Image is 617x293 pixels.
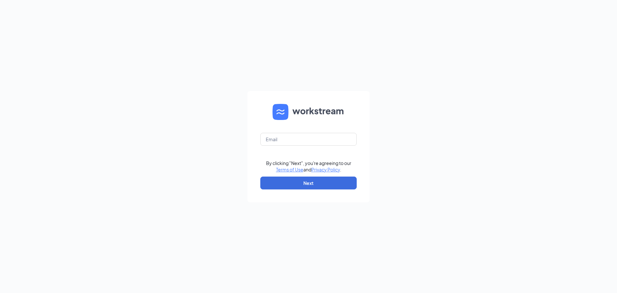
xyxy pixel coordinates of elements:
a: Terms of Use [276,167,303,172]
input: Email [260,133,357,146]
div: By clicking "Next", you're agreeing to our and . [266,160,351,173]
img: WS logo and Workstream text [273,104,344,120]
a: Privacy Policy [311,167,340,172]
button: Next [260,177,357,189]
